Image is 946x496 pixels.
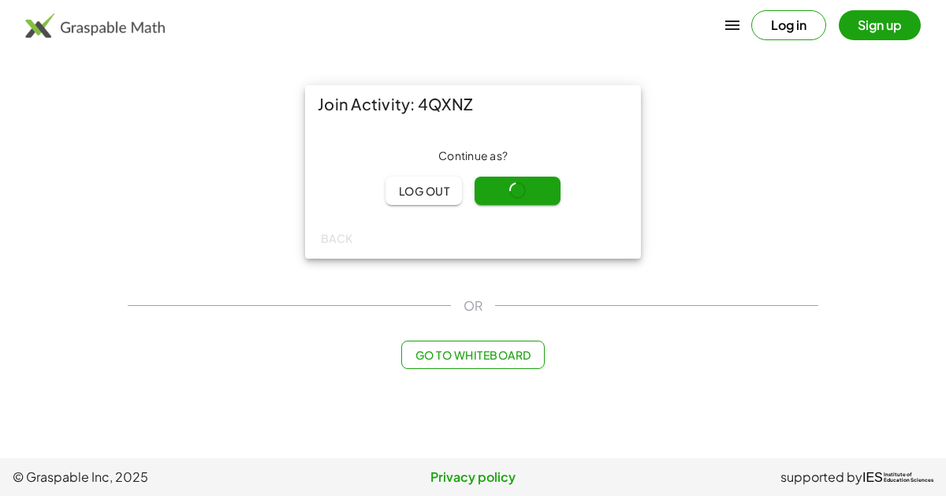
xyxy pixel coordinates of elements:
[751,10,826,40] button: Log in
[862,470,883,485] span: IES
[884,472,933,483] span: Institute of Education Sciences
[415,348,531,362] span: Go to Whiteboard
[401,341,544,369] button: Go to Whiteboard
[318,148,628,164] div: Continue as ?
[398,184,449,198] span: Log out
[385,177,462,205] button: Log out
[13,468,319,487] span: © Graspable Inc, 2025
[862,468,933,487] a: IESInstitute ofEducation Sciences
[780,468,862,487] span: supported by
[305,85,641,123] div: Join Activity: 4QXNZ
[319,468,626,487] a: Privacy policy
[464,296,482,315] span: OR
[839,10,921,40] button: Sign up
